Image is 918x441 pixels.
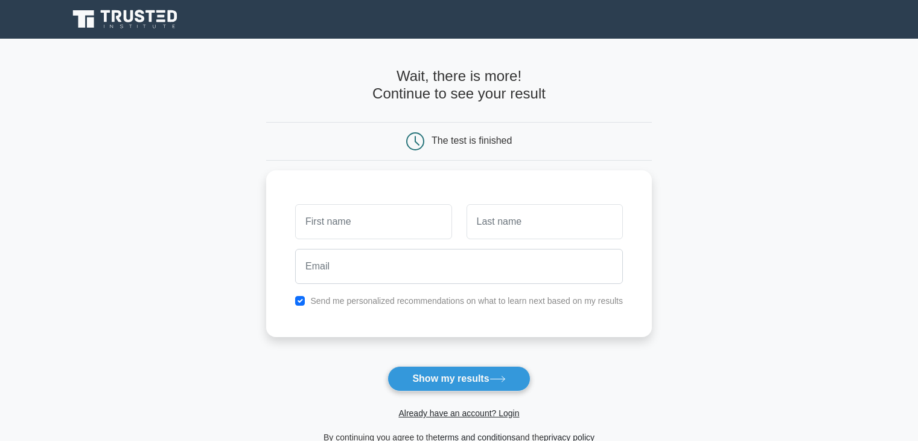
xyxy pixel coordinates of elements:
[310,296,623,306] label: Send me personalized recommendations on what to learn next based on my results
[432,135,512,146] div: The test is finished
[295,249,623,284] input: Email
[467,204,623,239] input: Last name
[387,366,530,391] button: Show my results
[266,68,652,103] h4: Wait, there is more! Continue to see your result
[398,408,519,418] a: Already have an account? Login
[295,204,451,239] input: First name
